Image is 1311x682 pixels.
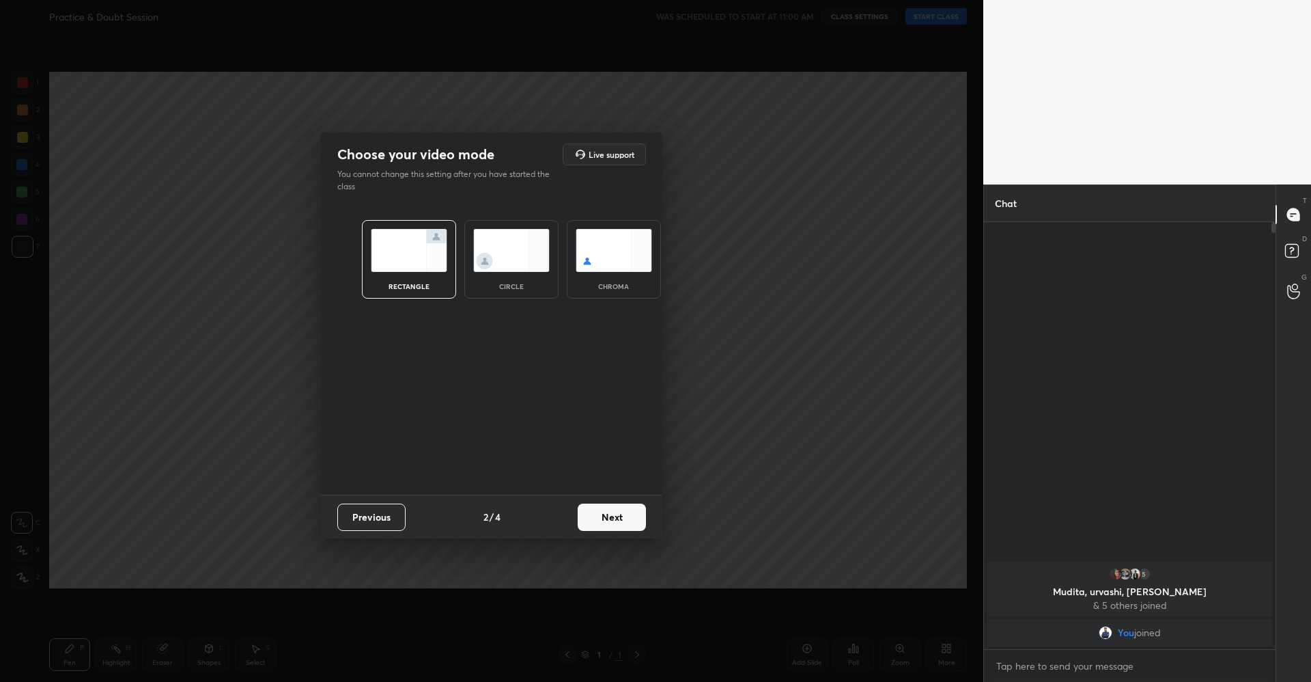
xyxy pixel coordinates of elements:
[589,150,634,159] h5: Live support
[587,283,641,290] div: chroma
[1302,234,1307,244] p: D
[371,229,447,272] img: normalScreenIcon.ae25ed63.svg
[484,283,539,290] div: circle
[1118,627,1134,638] span: You
[473,229,550,272] img: circleScreenIcon.acc0effb.svg
[1303,195,1307,206] p: T
[984,559,1275,649] div: grid
[984,185,1028,221] p: Chat
[382,283,436,290] div: rectangle
[495,510,501,524] h4: 4
[483,510,488,524] h4: 2
[996,586,1264,597] p: Mudita, urvashi, [PERSON_NAME]
[576,229,652,272] img: chromaScreenIcon.c19ab0a0.svg
[1301,272,1307,282] p: G
[1128,567,1142,581] img: 05e749d9c8f4492ba3b7bd8dd861dda6.jpg
[337,146,494,163] h2: Choose your video mode
[337,168,559,193] p: You cannot change this setting after you have started the class
[578,504,646,531] button: Next
[1134,627,1161,638] span: joined
[1138,567,1151,581] div: 5
[337,504,406,531] button: Previous
[1118,567,1132,581] img: 3
[1099,626,1112,640] img: 3a6b3dcdb4d746208f5ef180f14109e5.png
[996,600,1264,611] p: & 5 others joined
[1109,567,1123,581] img: 3
[490,510,494,524] h4: /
